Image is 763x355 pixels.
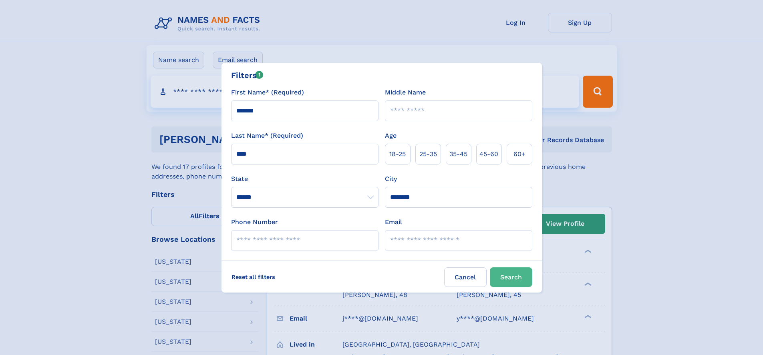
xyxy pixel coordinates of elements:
[231,131,303,140] label: Last Name* (Required)
[226,267,280,287] label: Reset all filters
[385,174,397,184] label: City
[231,88,304,97] label: First Name* (Required)
[385,88,426,97] label: Middle Name
[231,174,378,184] label: State
[490,267,532,287] button: Search
[449,149,467,159] span: 35‑45
[419,149,437,159] span: 25‑35
[385,131,397,140] label: Age
[444,267,487,287] label: Cancel
[479,149,498,159] span: 45‑60
[231,217,278,227] label: Phone Number
[385,217,402,227] label: Email
[231,69,264,81] div: Filters
[513,149,525,159] span: 60+
[389,149,406,159] span: 18‑25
